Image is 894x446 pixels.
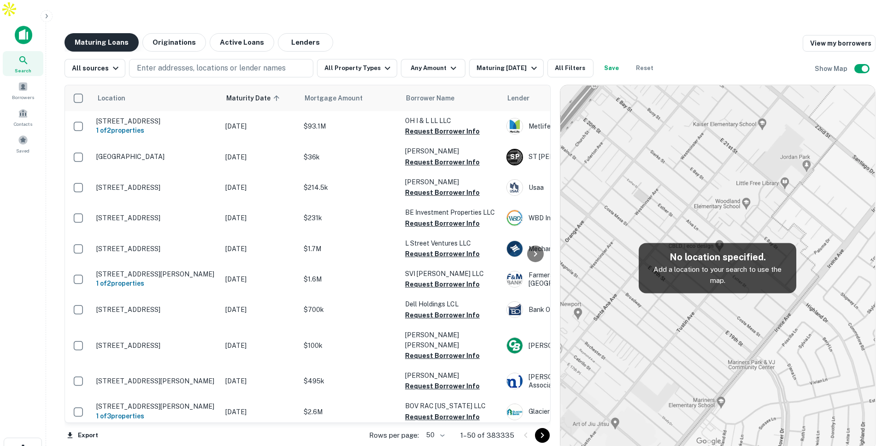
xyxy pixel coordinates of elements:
[97,93,125,104] span: Location
[507,241,523,257] img: picture
[96,411,216,421] h6: 1 of 3 properties
[225,376,294,386] p: [DATE]
[15,26,32,44] img: capitalize-icon.png
[96,125,216,135] h6: 1 of 2 properties
[405,370,497,381] p: [PERSON_NAME]
[507,118,523,134] img: picture
[405,187,480,198] button: Request Borrower Info
[225,340,294,351] p: [DATE]
[803,35,876,52] a: View my borrowers
[225,407,294,417] p: [DATE]
[96,117,216,125] p: [STREET_ADDRESS]
[142,33,206,52] button: Originations
[405,116,497,126] p: OH I & L LL LLC
[507,338,523,353] img: picture
[304,152,396,162] p: $36k
[506,210,645,226] div: WBD Inc.
[507,302,523,317] img: picture
[502,85,649,111] th: Lender
[14,120,32,128] span: Contacts
[405,401,497,411] p: BOV RAC [US_STATE] LLC
[3,78,43,103] a: Borrowers
[405,157,480,168] button: Request Borrower Info
[225,213,294,223] p: [DATE]
[405,248,480,259] button: Request Borrower Info
[401,59,465,77] button: Any Amount
[405,330,497,350] p: [PERSON_NAME] [PERSON_NAME]
[3,105,43,129] a: Contacts
[221,85,299,111] th: Maturity Date
[3,51,43,76] div: Search
[405,310,480,321] button: Request Borrower Info
[96,214,216,222] p: [STREET_ADDRESS]
[304,244,396,254] p: $1.7M
[65,33,139,52] button: Maturing Loans
[72,63,121,74] div: All sources
[848,372,894,417] div: Chat Widget
[507,404,523,420] img: picture
[815,64,849,74] h6: Show Map
[225,244,294,254] p: [DATE]
[405,279,480,290] button: Request Borrower Info
[96,278,216,288] h6: 1 of 2 properties
[630,59,660,77] button: Reset
[12,94,34,101] span: Borrowers
[506,337,645,354] div: [PERSON_NAME] Bank
[507,373,523,389] img: picture
[507,180,523,195] img: picture
[646,264,789,286] p: Add a location to your search to use the map.
[65,428,100,442] button: Export
[405,350,480,361] button: Request Borrower Info
[400,85,502,111] th: Borrower Name
[506,271,645,288] div: Farmers & Merchants Bank Of [GEOGRAPHIC_DATA][US_STATE]
[461,430,515,441] p: 1–50 of 383335
[507,93,529,104] span: Lender
[96,183,216,192] p: [STREET_ADDRESS]
[96,341,216,350] p: [STREET_ADDRESS]
[17,147,30,154] span: Saved
[405,146,497,156] p: [PERSON_NAME]
[405,177,497,187] p: [PERSON_NAME]
[137,63,286,74] p: Enter addresses, locations or lender names
[507,210,523,226] img: picture
[304,340,396,351] p: $100k
[646,250,789,264] h5: No location specified.
[15,67,31,74] span: Search
[129,59,313,77] button: Enter addresses, locations or lender names
[304,305,396,315] p: $700k
[476,63,539,74] div: Maturing [DATE]
[406,93,454,104] span: Borrower Name
[469,59,543,77] button: Maturing [DATE]
[96,305,216,314] p: [STREET_ADDRESS]
[304,182,396,193] p: $214.5k
[96,245,216,253] p: [STREET_ADDRESS]
[506,241,645,257] div: Mechanics Cooperative Bank
[405,218,480,229] button: Request Borrower Info
[3,131,43,156] a: Saved
[547,59,594,77] button: All Filters
[535,428,550,443] button: Go to next page
[317,59,397,77] button: All Property Types
[225,182,294,193] p: [DATE]
[304,213,396,223] p: $231k
[405,238,497,248] p: L Street Ventures LLC
[225,305,294,315] p: [DATE]
[65,59,125,77] button: All sources
[96,153,216,161] p: [GEOGRAPHIC_DATA]
[405,269,497,279] p: SVI [PERSON_NAME] LLC
[225,274,294,284] p: [DATE]
[405,411,480,423] button: Request Borrower Info
[507,271,523,287] img: picture
[506,373,645,389] div: [PERSON_NAME] Bank, National Association
[405,126,480,137] button: Request Borrower Info
[304,121,396,131] p: $93.1M
[405,207,497,217] p: BE Investment Properties LLC
[506,179,645,196] div: Usaa
[226,93,282,104] span: Maturity Date
[299,85,400,111] th: Mortgage Amount
[506,118,645,135] div: Metlife
[96,402,216,411] p: [STREET_ADDRESS][PERSON_NAME]
[278,33,333,52] button: Lenders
